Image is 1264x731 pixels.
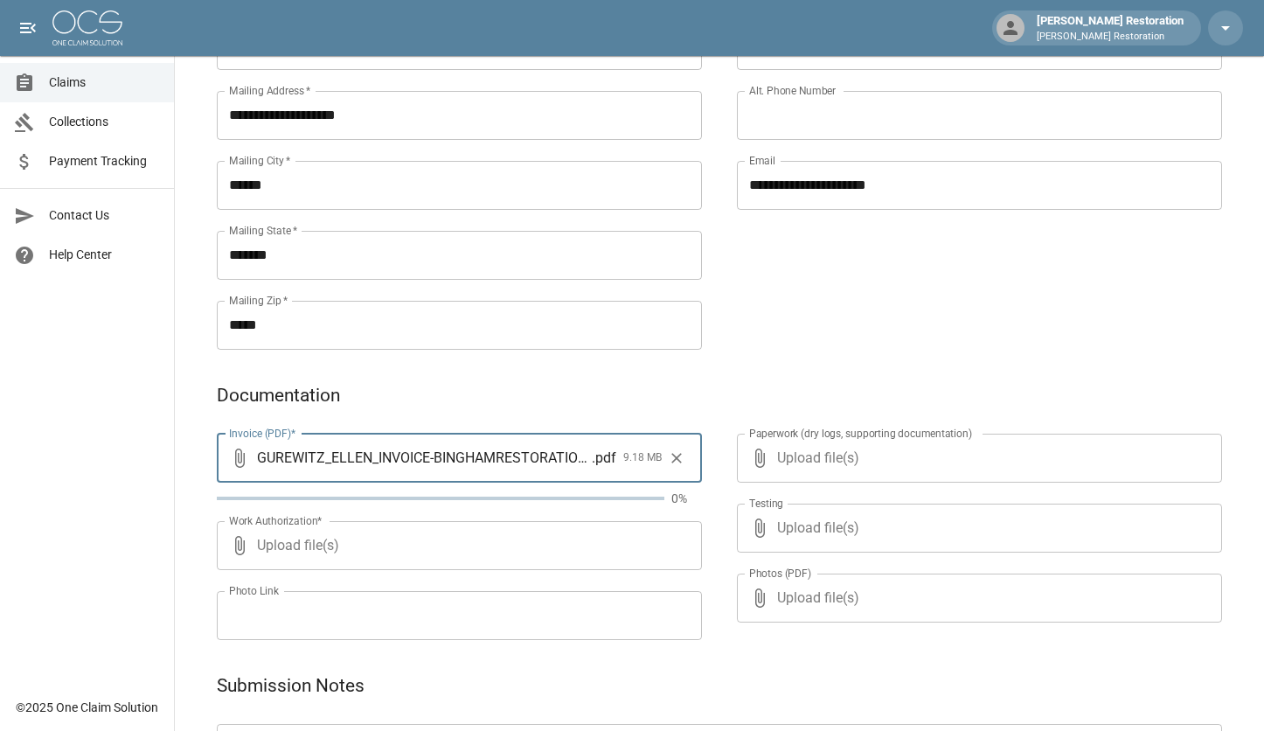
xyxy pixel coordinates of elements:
span: Upload file(s) [777,434,1175,483]
button: Clear [663,445,690,471]
span: Help Center [49,246,160,264]
label: Photos (PDF) [749,566,811,581]
span: . pdf [592,448,616,468]
label: Mailing State [229,223,297,238]
span: 9.18 MB [623,449,662,467]
span: Upload file(s) [257,521,655,570]
div: © 2025 One Claim Solution [16,699,158,716]
span: Claims [49,73,160,92]
label: Email [749,153,775,168]
label: Mailing City [229,153,291,168]
span: Upload file(s) [777,504,1175,553]
label: Paperwork (dry logs, supporting documentation) [749,426,972,441]
label: Mailing Address [229,83,310,98]
div: [PERSON_NAME] Restoration [1030,12,1191,44]
p: 0% [671,490,702,507]
span: GUREWITZ_ELLEN_INVOICE-BINGHAMRESTORATION-TUC [257,448,592,468]
img: ocs-logo-white-transparent.png [52,10,122,45]
span: Contact Us [49,206,160,225]
label: Testing [749,496,783,511]
label: Mailing Zip [229,293,288,308]
label: Work Authorization* [229,513,323,528]
label: Alt. Phone Number [749,83,836,98]
label: Invoice (PDF)* [229,426,296,441]
button: open drawer [10,10,45,45]
label: Photo Link [229,583,279,598]
p: [PERSON_NAME] Restoration [1037,30,1184,45]
span: Payment Tracking [49,152,160,171]
span: Upload file(s) [777,574,1175,623]
span: Collections [49,113,160,131]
